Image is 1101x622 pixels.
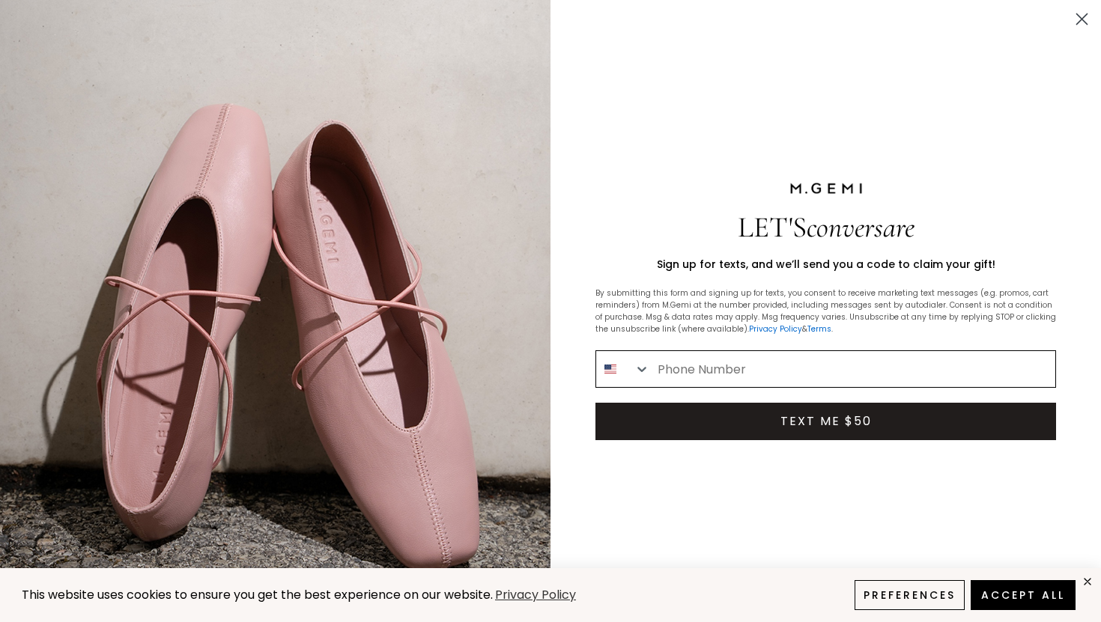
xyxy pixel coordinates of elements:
span: Sign up for texts, and we’ll send you a code to claim your gift! [657,257,995,272]
div: close [1082,576,1094,588]
img: M.Gemi [789,182,864,195]
a: Privacy Policy [749,323,802,335]
button: Accept All [971,580,1076,610]
span: This website uses cookies to ensure you get the best experience on our website. [22,586,493,603]
span: LET'S [738,210,915,245]
button: Search Countries [596,351,650,387]
img: United States [604,363,616,375]
a: Terms [807,323,831,335]
p: By submitting this form and signing up for texts, you consent to receive marketing text messages ... [595,287,1056,335]
input: Phone Number [650,351,1055,387]
span: conversare [807,210,915,245]
button: Close dialog [1069,6,1095,32]
button: TEXT ME $50 [595,403,1056,440]
a: Privacy Policy (opens in a new tab) [493,586,578,605]
button: Preferences [855,580,965,610]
